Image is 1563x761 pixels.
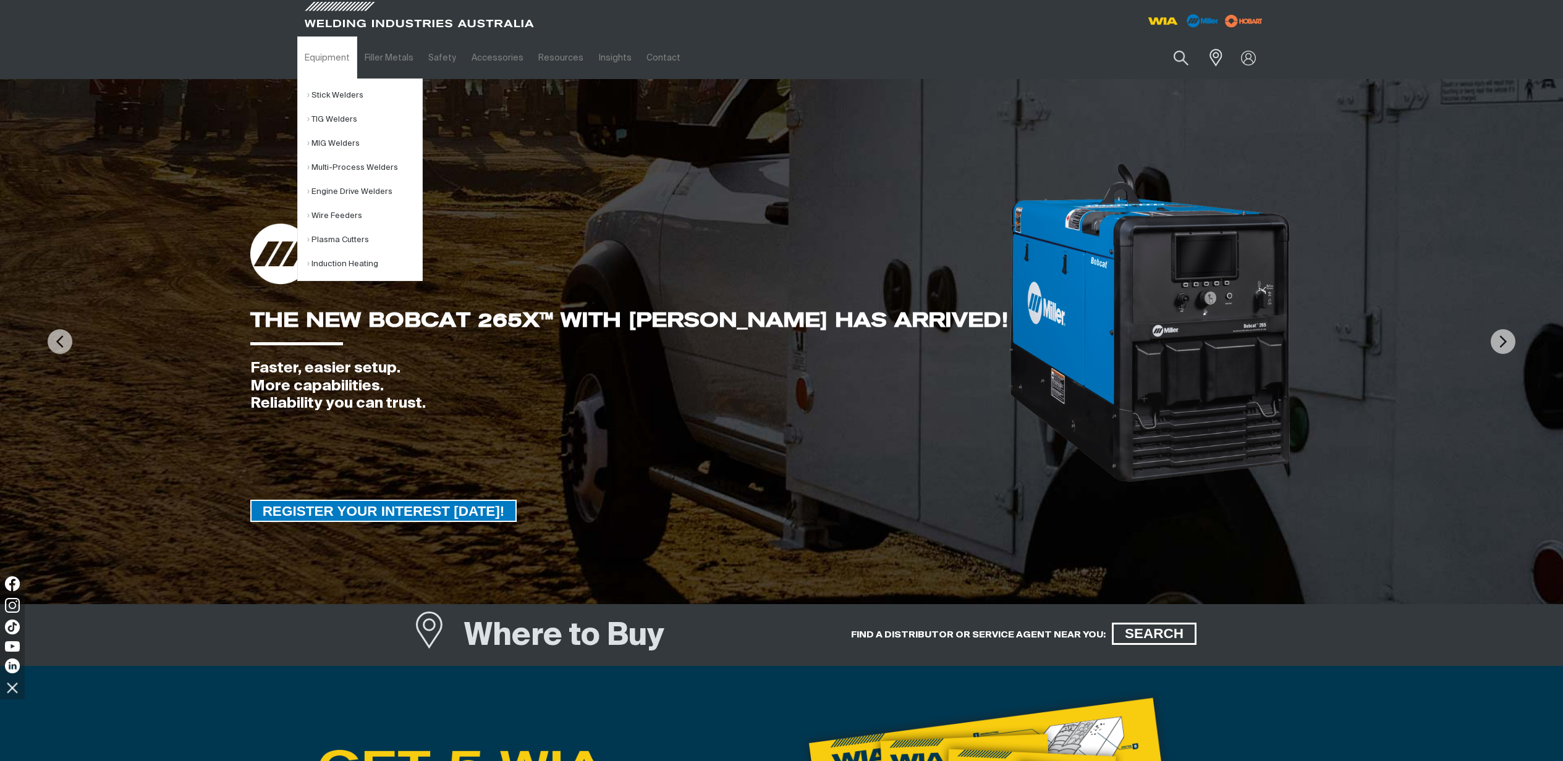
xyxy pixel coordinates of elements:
img: Facebook [5,576,20,591]
img: PrevArrow [48,329,72,354]
span: SEARCH [1114,623,1195,645]
div: Faster, easier setup. More capabilities. Reliability you can trust. [250,359,1008,413]
a: Insights [591,36,638,79]
a: Engine Drive Welders [307,180,422,204]
img: TikTok [5,620,20,634]
span: REGISTER YOUR INTEREST [DATE]! [252,500,516,522]
a: TIG Welders [307,107,422,132]
img: miller [1221,12,1266,30]
img: LinkedIn [5,658,20,673]
a: SEARCH [1112,623,1197,645]
img: NextArrow [1491,329,1515,354]
a: Safety [421,36,464,79]
img: hide socials [2,677,23,698]
ul: Equipment Submenu [297,78,423,281]
img: Instagram [5,598,20,613]
a: Where to Buy [414,615,465,661]
a: Resources [531,36,591,79]
nav: Main [297,36,1024,79]
a: Stick Welders [307,83,422,107]
a: Contact [639,36,688,79]
input: Product name or item number... [1144,43,1201,72]
h1: Where to Buy [464,616,664,657]
a: Induction Heating [307,252,422,276]
h5: FIND A DISTRIBUTOR OR SERVICE AGENT NEAR YOU: [851,629,1106,641]
a: MIG Welders [307,132,422,156]
a: Accessories [464,36,531,79]
a: REGISTER YOUR INTEREST TODAY! [250,500,517,522]
img: YouTube [5,641,20,652]
div: THE NEW BOBCAT 265X™ WITH [PERSON_NAME] HAS ARRIVED! [250,310,1008,330]
a: Multi-Process Welders [307,156,422,180]
a: Plasma Cutters [307,228,422,252]
a: Filler Metals [357,36,421,79]
a: Wire Feeders [307,204,422,228]
a: Equipment [297,36,357,79]
button: Search products [1160,43,1202,72]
